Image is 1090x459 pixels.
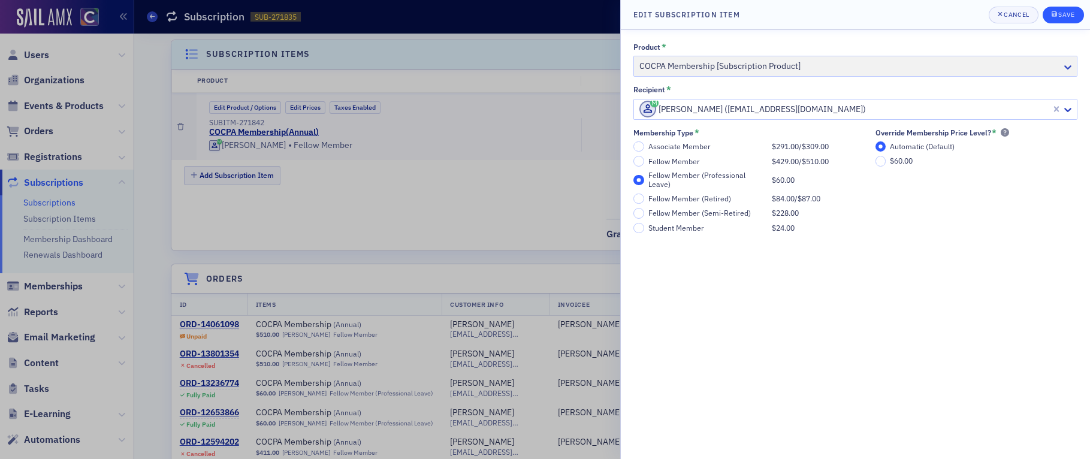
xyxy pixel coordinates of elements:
input: Fellow Member (Professional Leave)$60.00 [633,175,644,186]
div: / [772,142,829,151]
abbr: This field is required [666,85,671,93]
div: Fellow Member (Semi-Retired) [648,209,766,218]
h4: Edit Subscription Item [633,9,740,20]
span: $60.00 [772,175,795,185]
button: Save [1043,7,1084,23]
div: Recipient [633,85,665,94]
span: $60.00 [890,156,913,165]
abbr: This field is required [992,128,997,137]
div: / [772,157,829,166]
input: Automatic (Default) [875,141,886,152]
span: $24.00 [772,223,795,232]
div: Student Member [648,224,766,232]
div: Fellow Member (Retired) [648,194,766,203]
div: Associate Member [648,142,766,151]
input: $60.00 [875,156,886,167]
div: Save [1058,11,1074,18]
input: Fellow Member$429.00/$510.00 [633,156,644,167]
span: $87.00 [798,194,820,203]
abbr: This field is required [695,128,699,137]
span: $429.00 [772,156,799,166]
input: Fellow Member (Retired)$84.00/$87.00 [633,194,644,204]
input: Associate Member$291.00/$309.00 [633,141,644,152]
div: Override Membership Price Level? [875,128,991,137]
span: $291.00 [772,141,799,151]
div: [PERSON_NAME] ([EMAIL_ADDRESS][DOMAIN_NAME]) [639,101,1049,117]
div: Fellow Member [648,157,766,166]
div: Cancel [1004,11,1029,18]
span: $228.00 [772,208,799,218]
span: $510.00 [802,156,829,166]
button: Cancel [989,7,1038,23]
span: Automatic (Default) [890,141,955,151]
input: Student Member$24.00 [633,223,644,234]
div: Membership Type [633,128,693,137]
span: $84.00 [772,194,795,203]
input: Fellow Member (Semi-Retired)$228.00 [633,208,644,219]
div: / [772,194,820,203]
abbr: This field is required [662,43,666,51]
span: $309.00 [802,141,829,151]
div: Fellow Member (Professional Leave) [648,171,766,189]
div: Product [633,43,660,52]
